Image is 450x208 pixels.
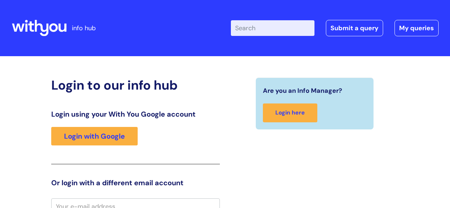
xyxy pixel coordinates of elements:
a: Login with Google [51,127,138,145]
h2: Login to our info hub [51,78,220,93]
h3: Or login with a different email account [51,178,220,187]
a: Login here [263,103,317,122]
p: info hub [72,22,96,34]
a: Submit a query [326,20,383,36]
input: Search [231,20,314,36]
span: Are you an Info Manager? [263,85,342,96]
h3: Login using your With You Google account [51,110,220,118]
a: My queries [395,20,439,36]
